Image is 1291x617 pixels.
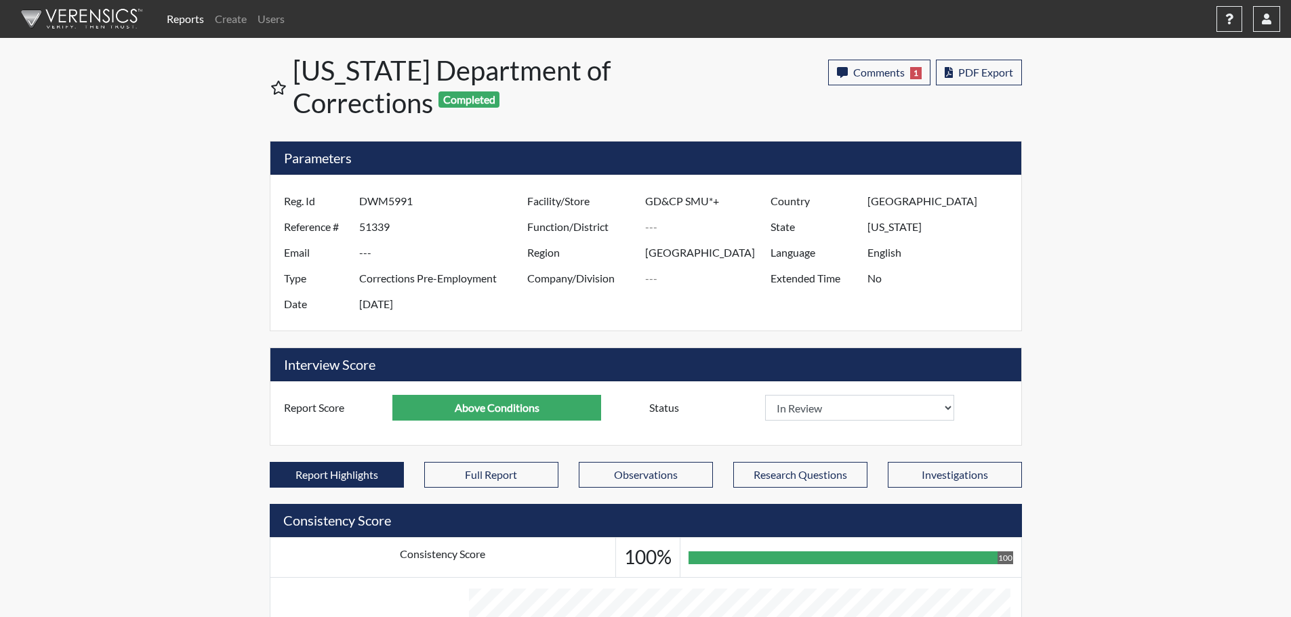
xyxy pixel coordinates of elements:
label: Region [517,240,646,265]
button: Research Questions [733,462,867,488]
input: --- [359,188,531,214]
label: Date [274,291,359,317]
span: Completed [438,91,499,108]
a: Create [209,5,252,33]
button: Full Report [424,462,558,488]
span: PDF Export [958,66,1013,79]
h1: [US_STATE] Department of Corrections [293,54,647,119]
label: Reg. Id [274,188,359,214]
input: --- [867,265,1017,291]
button: PDF Export [936,60,1022,85]
button: Investigations [888,462,1022,488]
input: --- [359,265,531,291]
input: --- [359,291,531,317]
button: Report Highlights [270,462,404,488]
td: Consistency Score [270,538,615,578]
h5: Parameters [270,142,1021,175]
a: Reports [161,5,209,33]
input: --- [359,240,531,265]
input: --- [645,240,774,265]
label: Country [760,188,867,214]
input: --- [645,188,774,214]
label: Function/District [517,214,646,240]
label: Facility/Store [517,188,646,214]
label: Language [760,240,867,265]
input: --- [645,214,774,240]
input: --- [392,395,601,421]
span: 1 [910,67,922,79]
button: Observations [579,462,713,488]
span: Comments [853,66,905,79]
a: Users [252,5,290,33]
label: Type [274,265,359,291]
div: 100 [998,551,1013,564]
input: --- [359,214,531,240]
label: State [760,214,867,240]
input: --- [867,188,1017,214]
label: Company/Division [517,265,646,291]
label: Extended Time [760,265,867,291]
label: Status [639,395,765,421]
button: Comments1 [828,60,930,85]
label: Report Score [274,395,393,421]
h5: Interview Score [270,348,1021,381]
label: Reference # [274,214,359,240]
h3: 100% [624,546,672,569]
label: Email [274,240,359,265]
div: Document a decision to hire or decline a candiate [639,395,1018,421]
input: --- [867,214,1017,240]
h5: Consistency Score [270,504,1022,537]
input: --- [645,265,774,291]
input: --- [867,240,1017,265]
